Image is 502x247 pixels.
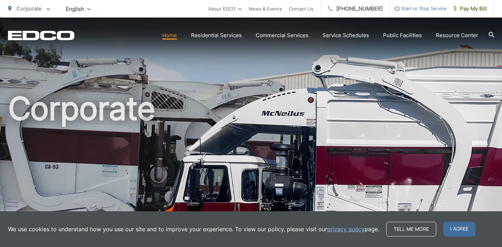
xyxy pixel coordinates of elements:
a: Commercial Services [256,31,309,40]
a: Service Schedules [323,31,369,40]
a: Tell me more [386,222,436,236]
span: Corporate [16,5,42,12]
span: Pay My Bill [454,5,487,13]
a: Contact Us [289,5,313,13]
a: Residential Services [191,31,242,40]
a: Home [162,31,177,40]
a: News & Events [249,5,282,13]
span: English [61,3,96,15]
span: I agree [443,222,475,236]
p: We use cookies to understand how you use our site and to improve your experience. To view our pol... [8,225,379,233]
a: privacy policy [327,225,365,233]
a: Resource Center [436,31,478,40]
a: About EDCO [208,5,242,13]
a: EDCD logo. Return to the homepage. [8,30,75,40]
a: Public Facilities [383,31,422,40]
